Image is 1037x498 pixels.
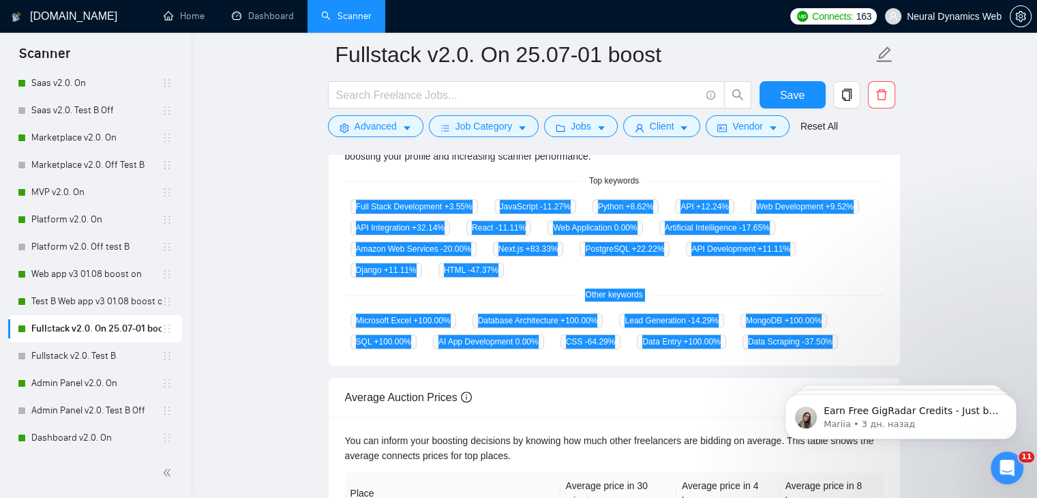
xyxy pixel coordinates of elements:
[725,89,751,101] span: search
[742,334,838,349] span: Data Scraping
[345,378,884,417] div: Average Auction Prices
[724,81,751,108] button: search
[833,81,860,108] button: copy
[650,119,674,134] span: Client
[659,220,775,235] span: Artificial Intelligence
[429,115,539,137] button: barsJob Categorycaret-down
[585,337,616,347] span: -64.29 %
[350,220,450,235] span: API Integration
[494,199,576,214] span: JavaScript
[496,223,526,233] span: -11.11 %
[619,313,723,328] span: Lead Generation
[493,241,564,257] span: Next.js
[780,87,805,104] span: Save
[768,123,778,133] span: caret-down
[8,424,182,452] li: Dashboard v2.0. On
[740,313,827,328] span: MongoDB
[162,78,172,89] span: holder
[888,12,898,21] span: user
[739,223,770,233] span: -17.65 %
[556,123,565,133] span: folder
[1010,11,1032,22] a: setting
[797,11,808,22] img: upwork-logo.png
[164,10,205,22] a: homeHome
[162,187,172,198] span: holder
[8,397,182,424] li: Admin Panel v2.0. Test B Off
[232,10,294,22] a: dashboardDashboard
[162,269,172,280] span: holder
[517,123,527,133] span: caret-down
[637,334,725,349] span: Data Entry
[625,202,653,211] span: +8.62 %
[31,151,162,179] a: Marketplace v2.0. Off Test B
[162,296,172,307] span: holder
[547,220,642,235] span: Web Application
[834,89,860,101] span: copy
[31,424,162,452] a: Dashboard v2.0. On
[162,351,172,362] span: holder
[31,70,162,97] a: Saas v2.0. On
[412,223,445,233] span: +32.14 %
[757,244,790,254] span: +11.11 %
[623,115,701,137] button: userClientcaret-down
[8,370,182,397] li: Admin Panel v2.0. On
[581,175,647,188] span: Top keywords
[526,244,558,254] span: +83.33 %
[438,263,504,278] span: HTML
[31,97,162,124] a: Saas v2.0. Test B Off
[350,241,477,257] span: Amazon Web Services
[571,119,591,134] span: Jobs
[760,81,826,108] button: Save
[466,220,531,235] span: React
[162,241,172,252] span: holder
[868,81,895,108] button: delete
[374,337,410,347] span: +100.00 %
[580,241,670,257] span: PostgreSQL
[162,214,172,225] span: holder
[162,105,172,116] span: holder
[31,342,162,370] a: Fullstack v2.0. Test B
[8,206,182,233] li: Platform v2.0. On
[675,199,734,214] span: API
[350,334,417,349] span: SQL
[785,316,822,325] span: +100.00 %
[800,119,838,134] a: Reset All
[461,392,472,402] span: info-circle
[8,342,182,370] li: Fullstack v2.0. Test B
[31,288,162,315] a: Test B Web app v3 01.08 boost on
[8,288,182,315] li: Test B Web app v3 01.08 boost on
[688,316,719,325] span: -14.29 %
[162,132,172,143] span: holder
[384,265,417,275] span: +11.11 %
[162,378,172,389] span: holder
[802,337,832,347] span: -37.50 %
[540,202,571,211] span: -11.27 %
[162,323,172,334] span: holder
[440,123,450,133] span: bars
[8,70,182,97] li: Saas v2.0. On
[472,313,603,328] span: Database Architecture
[8,233,182,261] li: Platform v2.0. Off test B
[31,206,162,233] a: Platform v2.0. On
[577,289,650,302] span: Other keywords
[679,123,689,133] span: caret-down
[31,233,162,261] a: Platform v2.0. Off test B
[515,337,539,347] span: 0.00 %
[12,6,21,28] img: logo
[560,316,597,325] span: +100.00 %
[764,366,1037,461] iframe: Intercom notifications сообщение
[683,337,720,347] span: +100.00 %
[468,265,498,275] span: -47.37 %
[8,315,182,342] li: Fullstack v2.0. On 25.07-01 boost
[560,334,621,349] span: CSS
[162,405,172,416] span: holder
[597,123,606,133] span: caret-down
[869,89,895,101] span: delete
[826,202,854,211] span: +9.52 %
[31,370,162,397] a: Admin Panel v2.0. On
[162,433,172,443] span: holder
[31,397,162,424] a: Admin Panel v2.0. Test B Off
